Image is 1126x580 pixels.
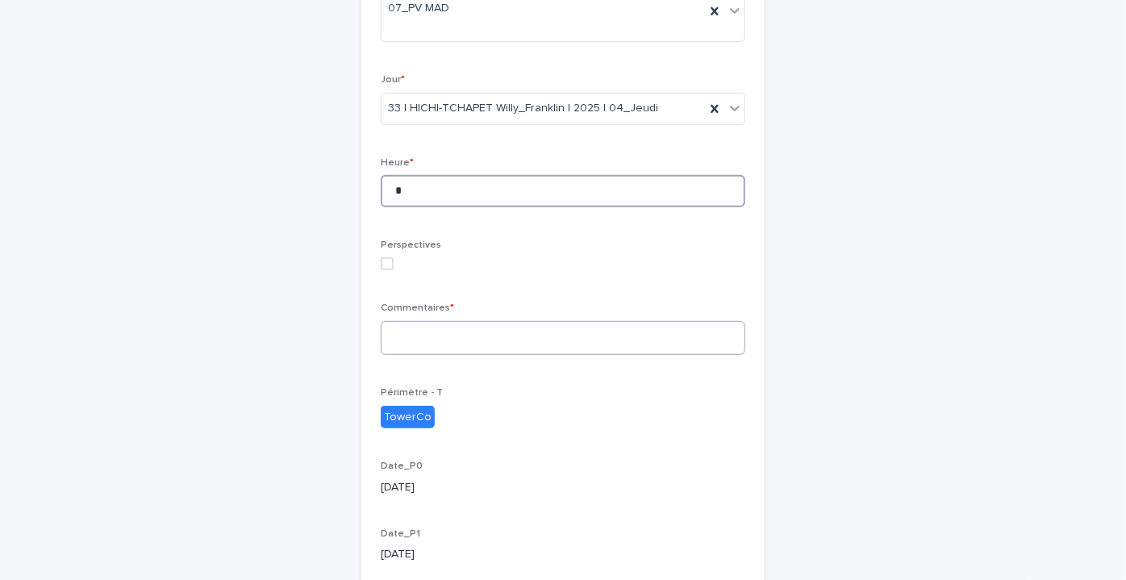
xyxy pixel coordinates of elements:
font: TowerCo [384,411,432,423]
font: [DATE] [381,482,415,493]
font: Heure [381,158,410,168]
font: Périmètre - T [381,388,443,398]
font: Date_P0 [381,461,423,471]
font: [DATE] [381,549,415,560]
font: Date_P1 [381,529,420,539]
font: 33 | HICHI-TCHAPET Willy_Franklin | 2025 | 04_Jeudi [388,102,658,114]
font: Perspectives [381,240,441,250]
font: Jour [381,75,401,85]
font: Commentaires [381,303,450,313]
